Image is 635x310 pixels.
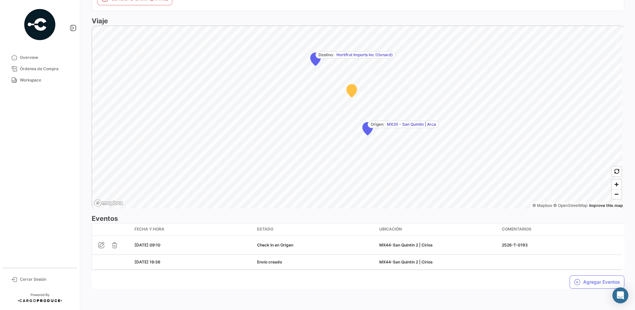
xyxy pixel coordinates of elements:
[499,224,622,235] datatable-header-cell: Comentarios
[379,226,402,232] span: Ubicación
[20,66,72,72] span: Órdenes de Compra
[612,287,628,303] div: Abrir Intercom Messenger
[346,84,357,97] div: Map marker
[502,226,531,232] span: Comentarios
[20,77,72,83] span: Workspace
[377,224,499,235] datatable-header-cell: Ubicación
[318,52,334,58] span: Destino:
[5,52,74,63] a: Overview
[387,121,436,127] span: MX20 - San Quintín | Arca
[135,242,160,247] span: [DATE] 09:10
[5,75,74,86] a: Workspace
[553,203,588,208] a: OpenStreetMap
[336,52,393,58] span: Hortifrut Imports Inc (Oxnard)
[589,203,623,208] a: Map feedback
[257,242,374,248] div: Check In en Origen
[379,259,497,265] div: MX44-San Quintín 2 | Cirios
[20,55,72,61] span: Overview
[502,242,619,248] div: 2526-T-0193
[135,259,160,264] span: [DATE] 19:36
[254,224,377,235] datatable-header-cell: Estado
[371,121,384,127] span: Origen:
[92,16,624,26] h3: Viaje
[310,53,321,66] div: Map marker
[92,214,624,223] h3: Eventos
[92,26,622,210] canvas: Map
[570,275,624,289] button: Agregar Eventos
[362,122,373,135] div: Map marker
[5,63,74,75] a: Órdenes de Compra
[612,180,621,189] button: Zoom in
[257,259,374,265] div: Envío creado
[135,226,164,232] span: Fecha y Hora
[23,8,56,41] img: powered-by.png
[257,226,273,232] span: Estado
[532,203,552,208] a: Mapbox
[132,224,254,235] datatable-header-cell: Fecha y Hora
[94,199,123,207] a: Mapbox logo
[612,189,621,199] button: Zoom out
[20,276,72,282] span: Cerrar Sesión
[379,242,497,248] div: MX44-San Quintín 2 | Cirios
